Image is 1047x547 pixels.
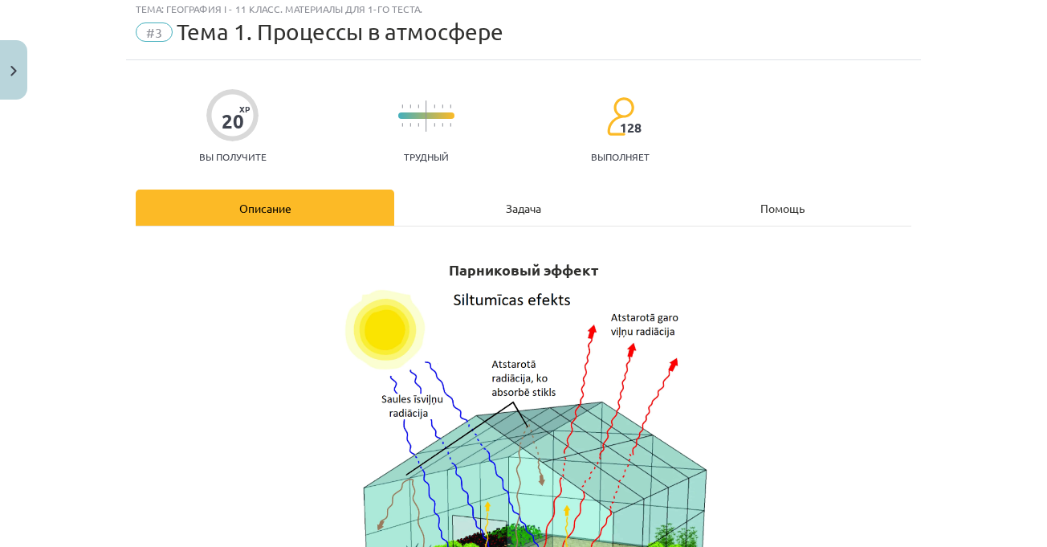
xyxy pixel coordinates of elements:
img: icon-short-line-57e1e144782c952c97e751825c79c345078a6d821885a25fce030b3d8c18986b.svg [434,104,435,108]
font: 128 [620,119,642,136]
font: 20 [222,108,244,133]
img: icon-short-line-57e1e144782c952c97e751825c79c345078a6d821885a25fce030b3d8c18986b.svg [418,123,419,127]
font: Парниковый эффект [449,260,598,279]
img: icon-short-line-57e1e144782c952c97e751825c79c345078a6d821885a25fce030b3d8c18986b.svg [401,123,403,127]
font: Вы получите [199,150,267,163]
font: Описание [239,201,291,215]
img: icon-short-line-57e1e144782c952c97e751825c79c345078a6d821885a25fce030b3d8c18986b.svg [434,123,435,127]
img: icon-close-lesson-0947bae3869378f0d4975bcd49f059093ad1ed9edebbc8119c70593378902aed.svg [10,66,17,76]
img: icon-short-line-57e1e144782c952c97e751825c79c345078a6d821885a25fce030b3d8c18986b.svg [409,104,411,108]
img: icon-short-line-57e1e144782c952c97e751825c79c345078a6d821885a25fce030b3d8c18986b.svg [450,123,451,127]
font: XP [239,103,250,115]
font: Трудный [404,150,449,163]
img: icon-long-line-d9ea69661e0d244f92f715978eff75569469978d946b2353a9bb055b3ed8787d.svg [426,100,427,132]
font: Задача [506,201,541,215]
img: icon-short-line-57e1e144782c952c97e751825c79c345078a6d821885a25fce030b3d8c18986b.svg [442,123,443,127]
img: icon-short-line-57e1e144782c952c97e751825c79c345078a6d821885a25fce030b3d8c18986b.svg [450,104,451,108]
font: Тема: География I - 11 класс. Материалы для 1-го теста. [136,2,422,15]
img: icon-short-line-57e1e144782c952c97e751825c79c345078a6d821885a25fce030b3d8c18986b.svg [442,104,443,108]
img: students-c634bb4e5e11cddfef0936a35e636f08e4e9abd3cc4e673bd6f9a4125e45ecb1.svg [606,96,634,137]
img: icon-short-line-57e1e144782c952c97e751825c79c345078a6d821885a25fce030b3d8c18986b.svg [418,104,419,108]
img: icon-short-line-57e1e144782c952c97e751825c79c345078a6d821885a25fce030b3d8c18986b.svg [409,123,411,127]
font: выполняет [591,150,650,163]
font: #3 [146,24,162,40]
font: Тема 1. Процессы в атмосфере [177,18,503,45]
img: icon-short-line-57e1e144782c952c97e751825c79c345078a6d821885a25fce030b3d8c18986b.svg [401,104,403,108]
font: Помощь [760,201,805,215]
